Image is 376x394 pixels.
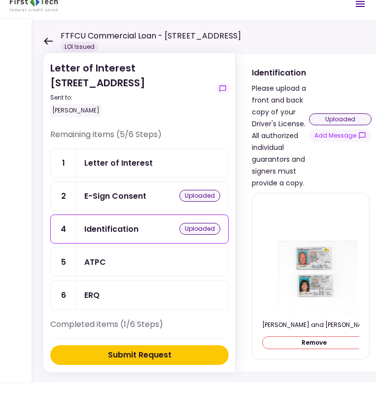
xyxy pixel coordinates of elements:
div: 6 [51,281,76,309]
div: ATPC [84,256,106,268]
div: 3 [51,339,76,367]
button: Submit Request [50,345,229,365]
a: 2E-Sign Consentuploaded [50,181,229,211]
div: uploaded [179,223,220,235]
div: Submit Request [108,349,171,361]
div: 4 [51,215,76,243]
div: Letter of Interest [84,157,153,169]
div: [PERSON_NAME] [50,104,102,117]
div: uploaded [309,113,372,125]
div: Please upload a front and back copy of your Driver's License. All authorized individual guarantor... [252,82,309,189]
div: 1 [51,149,76,177]
button: show-messages [217,83,229,95]
div: David and Maria Bergstrom CDL.pdf [262,321,366,329]
div: E-Sign Consent [84,190,146,202]
button: Remove [262,336,366,349]
div: 2 [51,182,76,210]
a: 4Identificationuploaded [50,215,229,244]
a: 3MBLsubmitted [50,338,229,367]
a: 6ERQ [50,281,229,310]
h1: FTFCU Commercial Loan - [STREET_ADDRESS] [61,30,241,42]
div: Identification [252,67,309,79]
a: 5ATPC [50,248,229,277]
div: Completed items (1/6 Steps) [50,319,229,338]
div: 5 [51,248,76,276]
div: Identification [84,223,138,235]
a: 1Letter of Interest [50,148,229,178]
div: uploaded [179,190,220,202]
div: Remaining items (5/6 Steps) [50,129,229,148]
button: show-messages [309,129,372,142]
div: Letter of Interest [STREET_ADDRESS] [50,61,213,117]
div: LOI Issued [61,42,99,52]
div: Sent to: [50,93,213,102]
div: ERQ [84,289,100,301]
